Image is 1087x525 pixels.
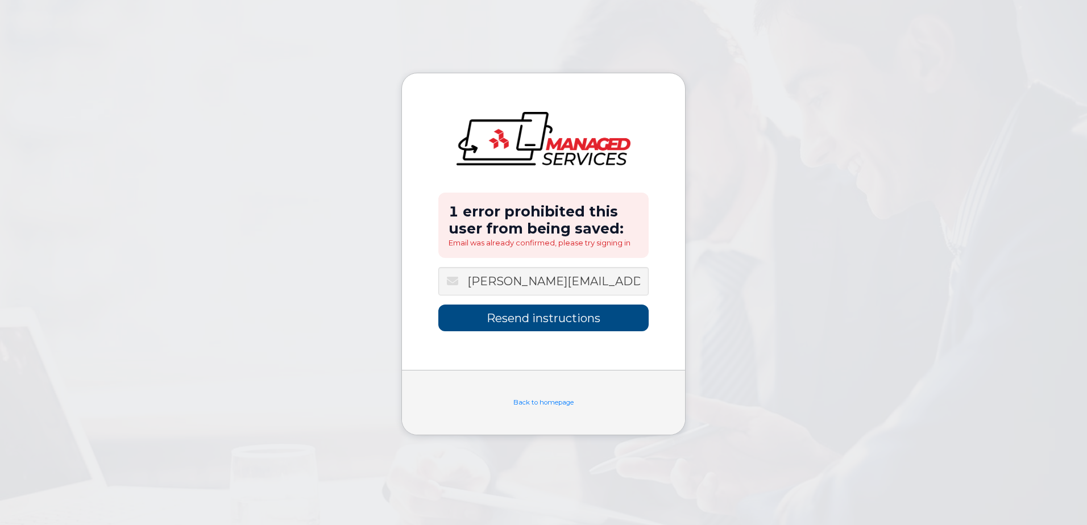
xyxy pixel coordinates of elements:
[449,238,638,248] li: Email was already confirmed, please try signing in
[457,112,630,165] img: logo-large.png
[513,398,574,406] a: Back to homepage
[449,203,638,238] h2: 1 error prohibited this user from being saved:
[438,305,649,331] input: Resend instructions
[438,267,649,295] input: Email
